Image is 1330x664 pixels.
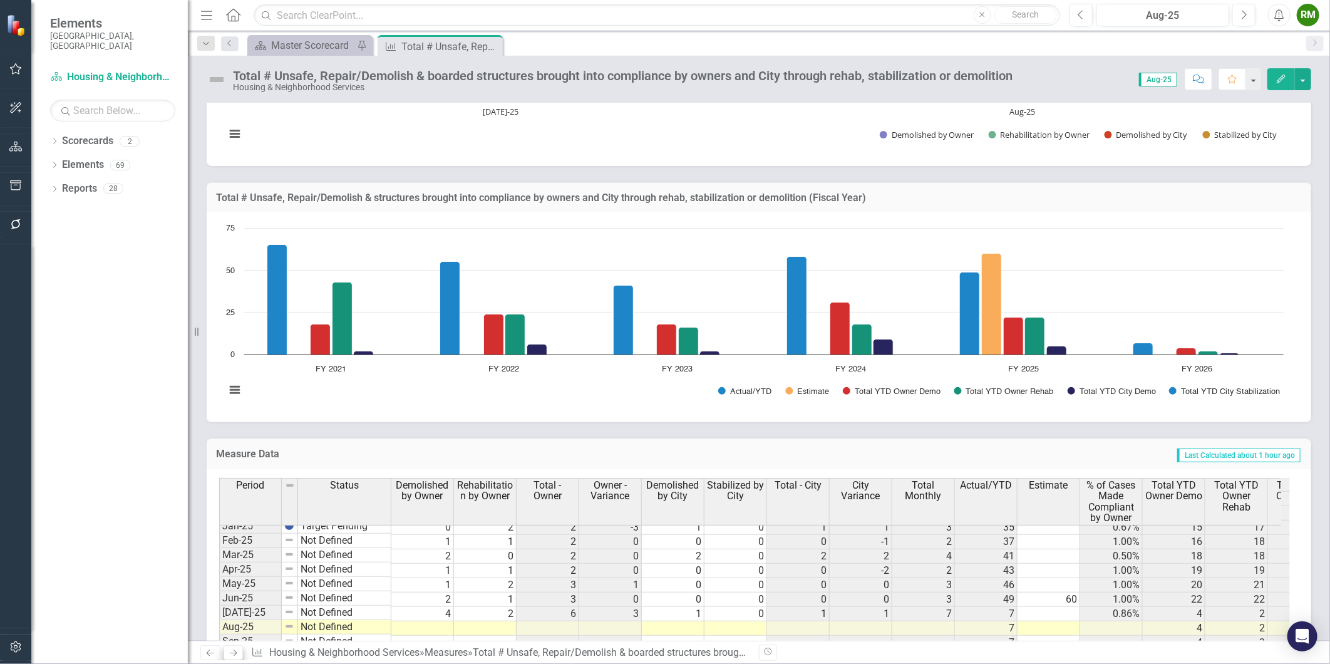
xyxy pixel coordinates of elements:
[298,620,391,635] td: Not Defined
[892,549,955,564] td: 4
[216,192,1302,204] h3: Total # Unsafe, Repair/Demolish & structures brought into compliance by owners and City through r...
[316,365,346,373] text: FY 2021
[219,222,1290,410] svg: Interactive chart
[644,480,701,502] span: Demolished by City
[1143,549,1205,564] td: 18
[832,480,889,502] span: City Variance
[767,578,830,593] td: 0
[1080,388,1156,396] text: Total YTD City Demo
[298,606,391,620] td: Not Defined
[284,564,294,574] img: 8DAGhfEEPCf229AAAAAElFTkSuQmCC
[1287,621,1317,651] div: Open Intercom Messenger
[704,564,767,578] td: 0
[1203,130,1279,140] button: Show Stabilized by City
[391,607,454,621] td: 4
[271,38,354,53] div: Master Scorecard
[955,593,1018,607] td: 49
[50,31,175,51] small: [GEOGRAPHIC_DATA], [GEOGRAPHIC_DATA]
[989,130,1091,140] button: Show Rehabilitation by Owner
[225,125,243,143] button: View chart menu, Chart
[62,158,104,172] a: Elements
[1116,129,1188,140] text: Demolished by City
[284,636,294,646] img: 8DAGhfEEPCf229AAAAAElFTkSuQmCC
[787,257,807,355] path: FY 2024, 58. Actual/YTD.
[298,635,391,649] td: Not Defined
[1001,129,1091,140] text: Rehabilitation by Owner
[955,549,1018,564] td: 41
[1205,535,1268,549] td: 18
[483,106,518,117] text: [DATE]-25
[830,564,892,578] td: -2
[267,245,1153,355] g: Actual/YTD, bar series 1 of 6 with 6 bars.
[704,607,767,621] td: 0
[517,607,579,621] td: 6
[1205,607,1268,621] td: 2
[454,535,517,549] td: 1
[425,646,468,658] a: Measures
[454,564,517,578] td: 1
[517,535,579,549] td: 2
[454,593,517,607] td: 1
[707,480,764,502] span: Stabilized by City
[955,621,1018,636] td: 7
[1143,564,1205,578] td: 19
[219,606,282,620] td: [DATE]-25
[843,386,940,397] button: Show Total YTD Owner Demo
[895,480,952,502] span: Total Monthly
[955,564,1018,578] td: 43
[219,548,282,563] td: Mar-25
[830,535,892,549] td: -1
[517,578,579,593] td: 3
[642,549,704,564] td: 2
[1297,4,1319,26] button: RM
[1139,73,1177,86] span: Aug-25
[786,386,829,397] button: Show Estimate
[484,314,504,355] path: FY 2022, 24. Total YTD Owner Demo.
[1068,386,1155,397] button: Show Total YTD City Demo
[225,381,243,399] button: View chart menu, Chart
[219,591,282,606] td: Jun-25
[579,549,642,564] td: 0
[298,563,391,577] td: Not Defined
[579,564,642,578] td: 0
[1080,578,1143,593] td: 1.00%
[642,564,704,578] td: 0
[966,388,1054,396] text: Total YTD Owner Rehab
[704,549,767,564] td: 0
[251,646,750,660] div: » »
[1205,621,1268,636] td: 2
[982,254,1002,355] path: FY 2025 , 60. Estimate.
[1215,129,1277,140] text: Stabilized by City
[284,621,294,631] img: 8DAGhfEEPCf229AAAAAElFTkSuQmCC
[120,136,140,147] div: 2
[391,578,454,593] td: 1
[1105,130,1189,140] button: Show Demolished by City
[284,607,294,617] img: 8DAGhfEEPCf229AAAAAElFTkSuQmCC
[767,564,830,578] td: 0
[216,449,582,460] h3: Measure Data
[233,83,1013,92] div: Housing & Neighborhood Services
[1101,8,1225,23] div: Aug-25
[700,351,720,355] path: FY 2023, 2. Total YTD City Demo.
[517,564,579,578] td: 2
[1018,593,1080,607] td: 60
[233,69,1013,83] div: Total # Unsafe, Repair/Demolish & boarded structures brought into compliance by owners and City t...
[226,309,235,317] text: 25
[892,593,955,607] td: 3
[1080,535,1143,549] td: 1.00%
[456,480,513,502] span: Rehabilitation by Owner
[62,134,113,148] a: Scorecards
[50,16,175,31] span: Elements
[1220,353,1239,355] path: FY 2026, 1. Total YTD City Demo.
[1004,318,1024,355] path: FY 2025 , 22. Total YTD Owner Demo.
[505,314,525,355] path: FY 2022, 24. Total YTD Owner Rehab.
[892,535,955,549] td: 2
[892,564,955,578] td: 2
[830,593,892,607] td: 0
[219,635,282,649] td: Sep-25
[207,70,227,90] img: Not Defined
[391,549,454,564] td: 2
[1143,636,1205,650] td: 4
[1143,621,1205,636] td: 4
